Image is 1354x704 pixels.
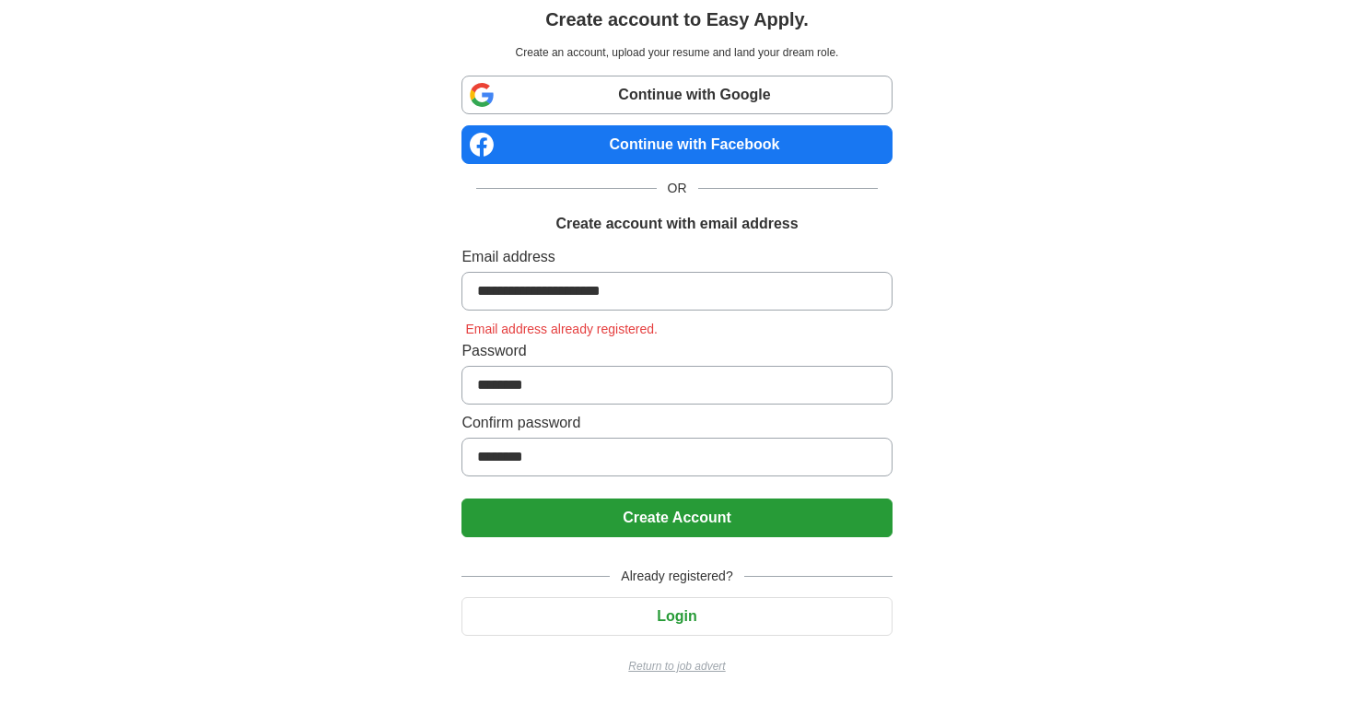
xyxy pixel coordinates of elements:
[545,6,809,33] h1: Create account to Easy Apply.
[465,44,888,61] p: Create an account, upload your resume and land your dream role.
[461,246,892,268] label: Email address
[555,213,798,235] h1: Create account with email address
[461,499,892,537] button: Create Account
[461,412,892,434] label: Confirm password
[461,76,892,114] a: Continue with Google
[461,658,892,675] a: Return to job advert
[657,179,698,198] span: OR
[461,125,892,164] a: Continue with Facebook
[461,597,892,636] button: Login
[610,567,743,586] span: Already registered?
[461,340,892,362] label: Password
[461,322,661,336] span: Email address already registered.
[461,608,892,624] a: Login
